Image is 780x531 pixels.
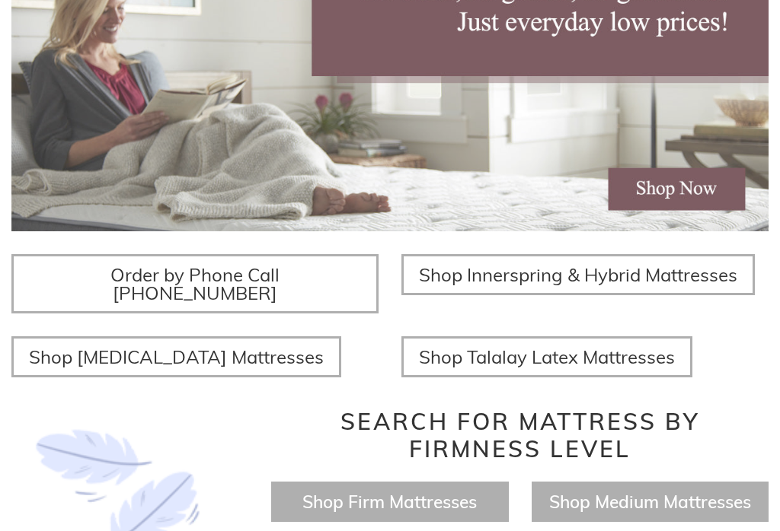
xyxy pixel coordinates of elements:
span: Order by Phone Call [PHONE_NUMBER] [110,263,280,304]
a: Order by Phone Call [PHONE_NUMBER] [11,254,379,313]
a: Shop Innerspring & Hybrid Mattresses [401,254,755,295]
span: Shop [MEDICAL_DATA] Mattresses [29,345,324,368]
a: Shop [MEDICAL_DATA] Mattresses [11,336,341,377]
span: Shop Innerspring & Hybrid Mattresses [419,263,737,286]
a: Shop Firm Mattresses [302,491,477,513]
span: Search for Mattress by Firmness Level [340,407,700,463]
span: Shop Talalay Latex Mattresses [419,345,675,368]
a: Shop Talalay Latex Mattresses [401,336,692,377]
a: Shop Medium Mattresses [549,491,751,513]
